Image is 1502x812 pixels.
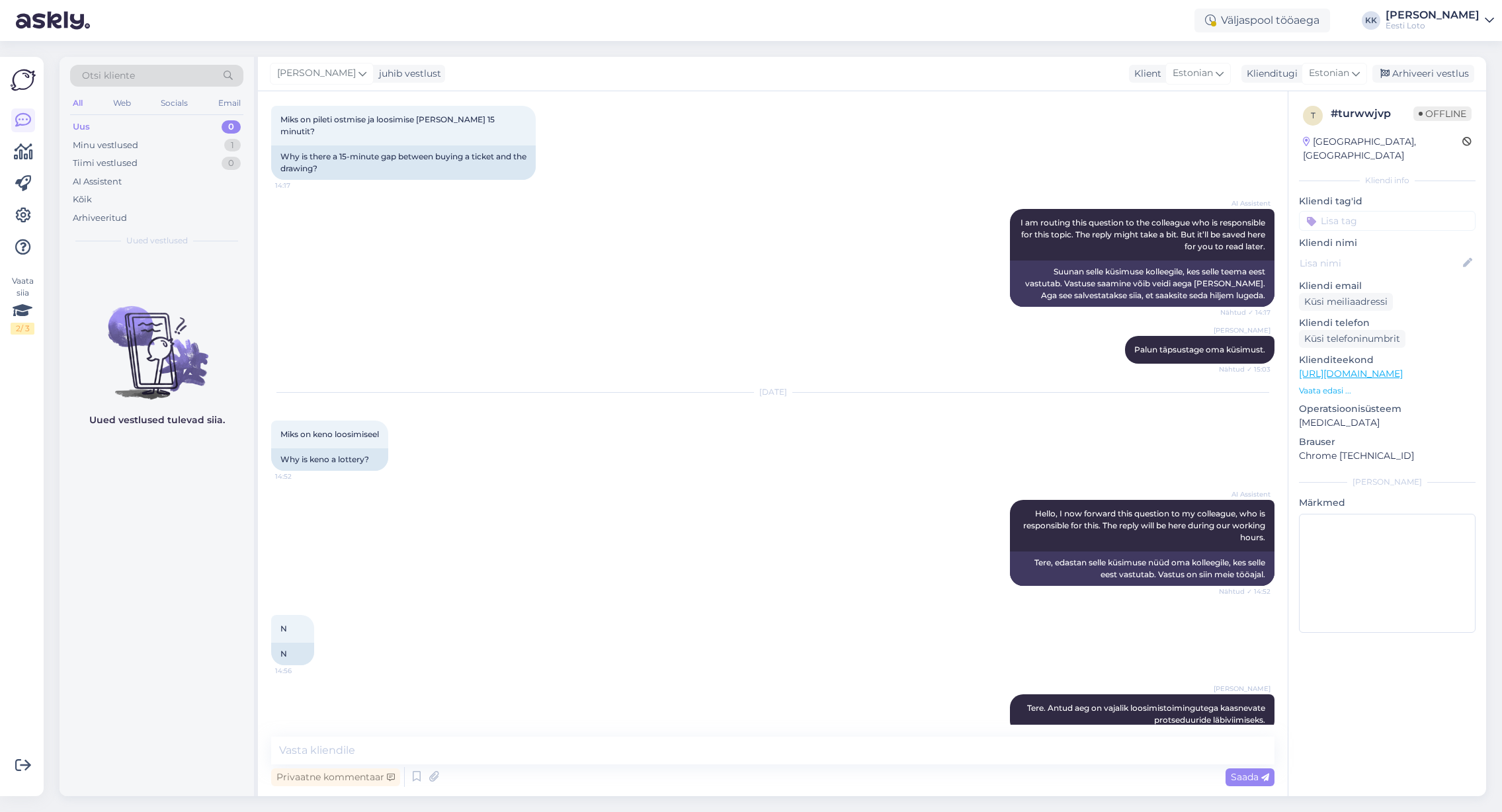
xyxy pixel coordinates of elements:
span: [PERSON_NAME] [277,66,356,81]
span: t [1311,110,1315,120]
a: [PERSON_NAME]Eesti Loto [1386,10,1494,31]
span: Uued vestlused [126,235,188,247]
span: I am routing this question to the colleague who is responsible for this topic. The reply might ta... [1021,218,1267,251]
p: Chrome [TECHNICAL_ID] [1299,449,1476,463]
span: Nähtud ✓ 14:17 [1220,307,1271,317]
div: Küsi telefoninumbrit [1299,330,1405,348]
div: [DATE] [271,386,1274,398]
div: Arhiveeri vestlus [1372,65,1474,83]
p: [MEDICAL_DATA] [1299,416,1476,430]
p: Kliendi tag'id [1299,194,1476,208]
span: Estonian [1309,66,1349,81]
input: Lisa nimi [1300,256,1460,270]
span: Palun täpsustage oma küsimust. [1134,345,1265,354]
span: [PERSON_NAME] [1214,684,1271,694]
p: Kliendi nimi [1299,236,1476,250]
span: 14:17 [275,181,325,190]
span: Hello, I now forward this question to my colleague, who is responsible for this. The reply will b... [1023,508,1267,542]
a: [URL][DOMAIN_NAME] [1299,368,1403,380]
div: Kliendi info [1299,175,1476,186]
p: Uued vestlused tulevad siia. [89,413,225,427]
span: [PERSON_NAME] [1214,325,1271,335]
p: Märkmed [1299,496,1476,510]
div: Tere, edastan selle küsimuse nüüd oma kolleegile, kes selle eest vastutab. Vastus on siin meie tö... [1010,551,1274,586]
div: AI Assistent [73,175,122,188]
div: Privaatne kommentaar [271,768,400,786]
div: Minu vestlused [73,139,138,152]
div: Küsi meiliaadressi [1299,293,1393,311]
span: 14:56 [275,666,325,676]
div: Klienditugi [1241,67,1298,81]
div: Web [110,95,134,112]
span: Nähtud ✓ 15:03 [1219,364,1271,374]
div: juhib vestlust [374,67,441,81]
p: Kliendi email [1299,279,1476,293]
div: Why is there a 15-minute gap between buying a ticket and the drawing? [271,145,536,180]
span: Saada [1231,771,1269,783]
div: [PERSON_NAME] [1386,10,1480,20]
div: 0 [222,120,241,134]
div: KK [1362,11,1380,30]
p: Brauser [1299,435,1476,449]
div: N [271,643,314,665]
div: Arhiveeritud [73,212,127,225]
div: Klient [1129,67,1161,81]
span: Miks on keno loosimiseel [280,429,379,439]
input: Lisa tag [1299,211,1476,231]
p: Kliendi telefon [1299,316,1476,330]
span: N [280,624,287,633]
p: Operatsioonisüsteem [1299,402,1476,416]
span: AI Assistent [1221,198,1271,208]
span: Miks on pileti ostmise ja loosimise [PERSON_NAME] 15 minutit? [280,114,497,136]
p: Klienditeekond [1299,353,1476,367]
span: Offline [1413,106,1472,121]
div: Why is keno a lottery? [271,448,388,471]
span: Nähtud ✓ 14:52 [1219,587,1271,596]
div: Eesti Loto [1386,20,1480,31]
span: AI Assistent [1221,489,1271,499]
img: No chats [60,282,254,401]
p: Vaata edasi ... [1299,385,1476,397]
div: # turwwjvp [1331,106,1413,122]
span: 14:52 [275,471,325,481]
span: Estonian [1173,66,1213,81]
span: Otsi kliente [82,69,135,83]
div: Tiimi vestlused [73,157,138,170]
span: Tere. Antud aeg on vajalik loosimistoimingutega kaasnevate protseduuride läbiviimiseks. [1027,703,1267,725]
div: Kõik [73,193,92,206]
div: All [70,95,85,112]
div: Uus [73,120,90,134]
img: Askly Logo [11,67,36,93]
div: Suunan selle küsimuse kolleegile, kes selle teema eest vastutab. Vastuse saamine võib veidi aega ... [1010,261,1274,307]
div: 2 / 3 [11,323,34,335]
div: [PERSON_NAME] [1299,476,1476,488]
div: Email [216,95,243,112]
div: Väljaspool tööaega [1194,9,1330,32]
div: 1 [224,139,241,152]
div: Socials [158,95,190,112]
div: 0 [222,157,241,170]
div: [GEOGRAPHIC_DATA], [GEOGRAPHIC_DATA] [1303,135,1462,163]
div: Vaata siia [11,275,34,335]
